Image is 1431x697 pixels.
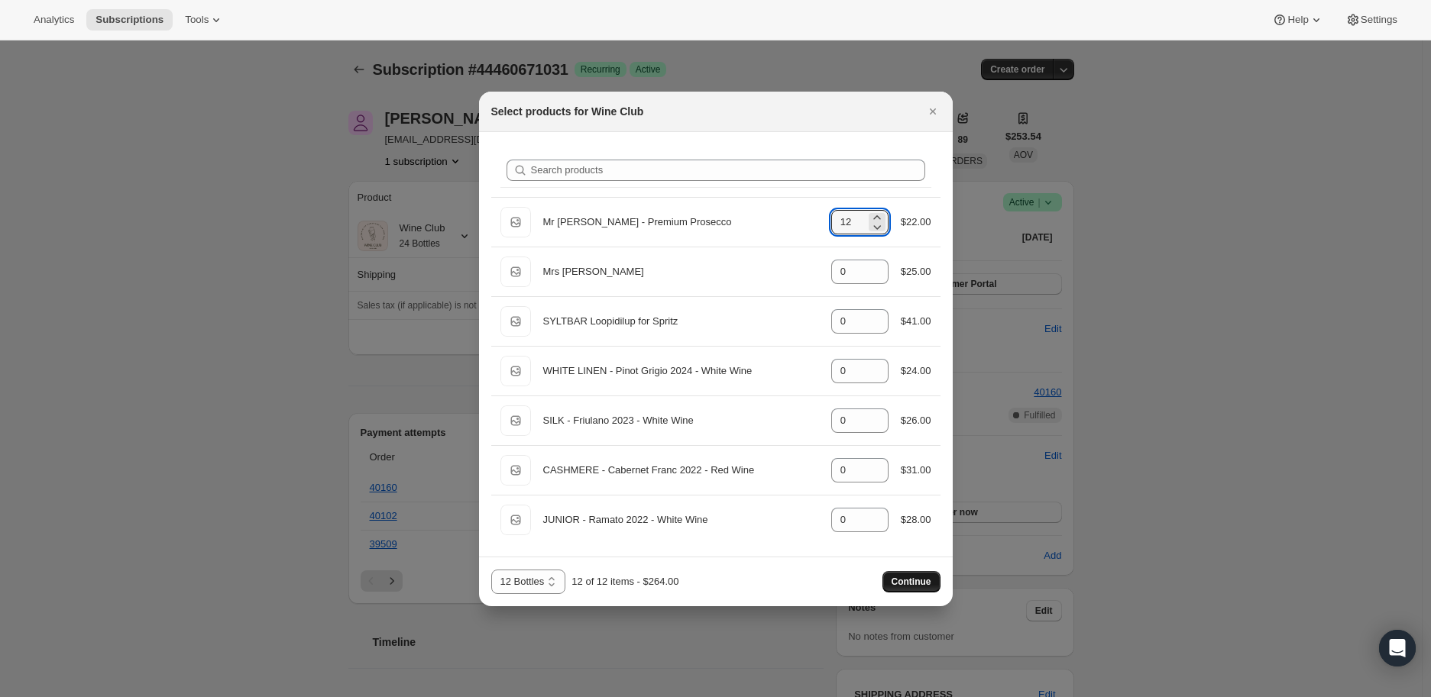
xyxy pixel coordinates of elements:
h2: Select products for Wine Club [491,104,644,119]
span: Subscriptions [96,14,163,26]
div: JUNIOR - Ramato 2022 - White Wine [543,512,819,528]
span: Help [1287,14,1308,26]
button: Close [922,101,944,122]
button: Subscriptions [86,9,173,31]
button: Analytics [24,9,83,31]
div: $31.00 [901,463,931,478]
div: Mr [PERSON_NAME] - Premium Prosecco [543,215,819,230]
div: SYLTBAR Loopidilup for Spritz [543,314,819,329]
div: $26.00 [901,413,931,428]
div: Mrs [PERSON_NAME] [543,264,819,279]
button: Continue [882,571,941,592]
div: CASHMERE - Cabernet Franc 2022 - Red Wine [543,463,819,478]
input: Search products [531,160,925,181]
div: $24.00 [901,363,931,379]
span: Tools [185,14,209,26]
span: Analytics [34,14,74,26]
div: $22.00 [901,215,931,230]
div: $28.00 [901,512,931,528]
button: Help [1263,9,1332,31]
div: Open Intercom Messenger [1379,630,1416,666]
span: Continue [892,576,931,588]
span: Settings [1361,14,1397,26]
button: Tools [176,9,233,31]
div: WHITE LINEN - Pinot Grigio 2024 - White Wine [543,363,819,379]
div: $41.00 [901,314,931,329]
button: Settings [1336,9,1407,31]
div: $25.00 [901,264,931,279]
div: SILK - Friulano 2023 - White Wine [543,413,819,428]
div: 12 of 12 items - $264.00 [571,574,678,589]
